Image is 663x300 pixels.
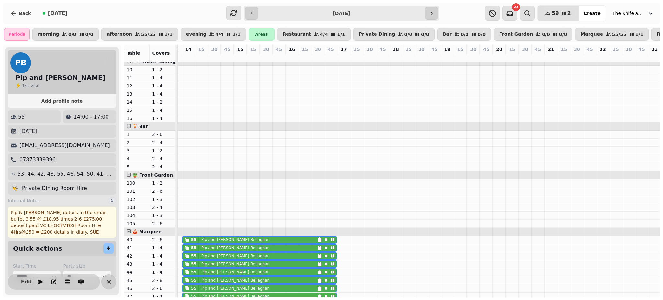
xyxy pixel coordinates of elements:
p: 101 [127,188,147,194]
p: 1 - 4 [152,75,173,81]
p: 45 [587,46,593,52]
p: 2 - 6 [152,220,173,227]
p: 0 / 0 [461,32,469,37]
p: [EMAIL_ADDRESS][DOMAIN_NAME] [19,142,110,149]
p: 18 [392,46,399,52]
p: 0 [393,54,398,60]
p: 0 [302,54,308,60]
p: 0 / 0 [559,32,567,37]
p: 1 - 2 [152,180,173,186]
button: Edit [20,275,33,288]
p: 43 [127,261,147,267]
p: 21 [548,46,554,52]
p: 4 [127,156,147,162]
p: 0 / 0 [478,32,486,37]
div: 55 [191,253,197,259]
p: 15 [561,46,567,52]
p: 2 - 6 [152,188,173,194]
p: 0 / 0 [68,32,76,37]
p: 0 [613,54,618,60]
p: 07873339396 [19,156,56,164]
p: 0 [510,54,515,60]
p: 16 [127,115,147,121]
span: 🍹 Bar [132,124,148,129]
p: 1 - 4 [152,115,173,121]
p: [DATE] [19,127,37,135]
p: 14 [185,46,191,52]
span: The Knife and [PERSON_NAME] [612,10,645,17]
p: 30 [315,46,321,52]
p: 55 [18,113,25,121]
div: 1 [108,197,116,204]
p: 1 - 4 [152,269,173,275]
p: afternoon [107,32,132,37]
p: 1 - 4 [152,245,173,251]
p: 0 [471,54,476,60]
p: 46 [127,285,147,292]
p: 30 [574,46,580,52]
p: 0 [212,54,217,60]
div: 55 [191,245,197,250]
p: 11 [127,75,147,81]
p: Front Garden [499,32,533,37]
p: 45 [638,46,645,52]
button: [DATE] [38,6,73,21]
button: Back [5,6,36,21]
p: 15 [509,46,515,52]
p: 30 [366,46,373,52]
p: 0 [276,54,282,60]
div: Areas [249,28,275,41]
div: Periods [4,28,30,41]
p: 0 [652,54,657,60]
span: PB [15,59,27,67]
span: Table [127,51,140,56]
h2: Pip and [PERSON_NAME] [16,73,106,82]
p: 30 [522,46,528,52]
p: 15 [127,107,147,113]
p: 47 [127,293,147,300]
p: 2 - 4 [152,156,173,162]
p: 3 [127,147,147,154]
p: 1 / 1 [635,32,644,37]
span: st [25,83,30,88]
p: 2 [127,139,147,146]
p: 30 [470,46,476,52]
p: 0 [639,54,644,60]
p: 16 [289,46,295,52]
p: 0 [328,54,333,60]
p: 0 / 0 [85,32,94,37]
label: Party size [63,263,111,269]
p: Private Dining Room Hire [22,184,87,192]
p: 1 - 2 [152,147,173,154]
div: 55 [191,278,197,283]
p: Pip and [PERSON_NAME] Bellaghan [201,253,270,259]
label: Start Time [13,263,61,269]
p: 14:00 - 17:00 [73,113,108,121]
p: 15 [612,46,619,52]
p: 30 [263,46,269,52]
p: 0 [341,54,346,60]
span: 🎪 Marquee [132,229,162,234]
p: 4 / 4 [216,32,224,37]
p: 1 - 2 [152,99,173,105]
p: 15 [198,46,204,52]
p: 30 [625,46,632,52]
p: 0 [251,54,256,60]
p: 102 [127,196,147,202]
h2: Quick actions [13,244,62,253]
p: 45 [127,277,147,283]
p: 0 [445,54,450,60]
div: 55 [191,286,197,291]
span: Add profile note [16,99,108,103]
p: 👨‍🍳 [12,184,18,192]
p: 1 [127,131,147,138]
p: 1 - 4 [152,91,173,97]
p: 2 - 4 [152,164,173,170]
span: 1 [22,83,25,88]
p: 2 - 8 [152,277,173,283]
p: 13 [127,91,147,97]
p: 1 - 2 [152,66,173,73]
p: 55 [186,54,191,60]
span: Internal Notes [8,197,40,204]
p: 1 - 3 [152,196,173,202]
